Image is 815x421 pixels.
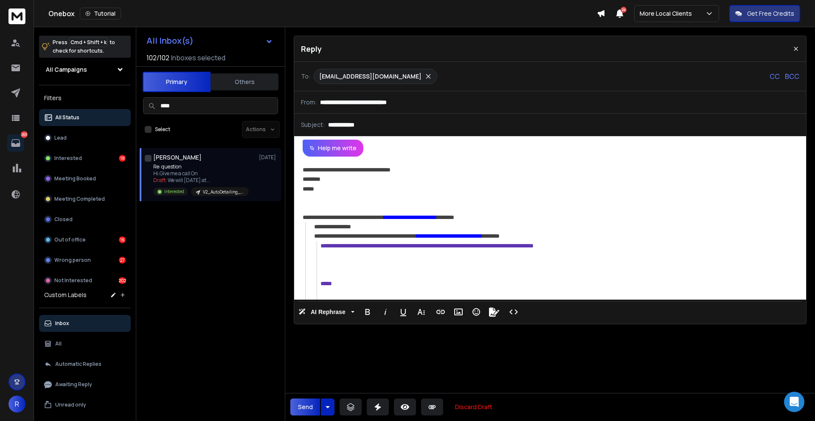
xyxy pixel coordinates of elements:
[39,231,131,248] button: Out of office16
[486,303,502,320] button: Signature
[309,309,347,316] span: AI Rephrase
[39,61,131,78] button: All Campaigns
[153,163,249,170] p: Re: question
[53,38,115,55] p: Press to check for shortcuts.
[39,129,131,146] button: Lead
[301,43,322,55] p: Reply
[164,188,184,195] p: Interested
[39,211,131,228] button: Closed
[211,73,278,91] button: Others
[39,376,131,393] button: Awaiting Reply
[44,291,87,299] h3: Custom Labels
[468,303,484,320] button: Emoticons
[39,92,131,104] h3: Filters
[640,9,695,18] p: More Local Clients
[55,114,79,121] p: All Status
[153,153,202,162] h1: [PERSON_NAME]
[119,277,126,284] div: 202
[54,236,86,243] p: Out of office
[153,170,249,177] p: Hi.Give me a call On
[8,396,25,413] button: R
[54,196,105,202] p: Meeting Completed
[54,257,91,264] p: Wrong person
[54,277,92,284] p: Not Interested
[39,315,131,332] button: Inbox
[140,32,280,49] button: All Inbox(s)
[39,109,131,126] button: All Status
[39,170,131,187] button: Meeting Booked
[7,135,24,152] a: 263
[55,361,101,368] p: Automatic Replies
[39,335,131,352] button: All
[319,72,422,81] p: [EMAIL_ADDRESS][DOMAIN_NAME]
[39,272,131,289] button: Not Interested202
[290,399,320,415] button: Send
[395,303,411,320] button: Underline (⌘U)
[377,303,393,320] button: Italic (⌘I)
[621,7,627,13] span: 24
[360,303,376,320] button: Bold (⌘B)
[119,155,126,162] div: 18
[54,216,73,223] p: Closed
[729,5,800,22] button: Get Free Credits
[55,320,69,327] p: Inbox
[747,9,794,18] p: Get Free Credits
[80,8,121,20] button: Tutorial
[203,189,244,195] p: V2_AutoDetailing_KoldInfo-CLEANED
[143,72,211,92] button: Primary
[39,191,131,208] button: Meeting Completed
[21,131,28,138] p: 263
[69,37,108,47] span: Cmd + Shift + k
[54,175,96,182] p: Meeting Booked
[297,303,356,320] button: AI Rephrase
[770,71,780,81] p: CC
[54,155,82,162] p: Interested
[301,98,317,107] p: From:
[450,303,467,320] button: Insert Image (⌘P)
[146,36,194,45] h1: All Inbox(s)
[146,53,169,63] span: 102 / 102
[48,8,597,20] div: Onebox
[55,340,62,347] p: All
[39,356,131,373] button: Automatic Replies
[55,381,92,388] p: Awaiting Reply
[301,121,325,129] p: Subject:
[433,303,449,320] button: Insert Link (⌘K)
[168,177,210,184] span: We will [DATE] at ...
[54,135,67,141] p: Lead
[171,53,225,63] h3: Inboxes selected
[155,126,170,133] label: Select
[506,303,522,320] button: Code View
[55,401,86,408] p: Unread only
[119,236,126,243] div: 16
[303,140,363,157] button: Help me write
[301,72,310,81] p: To:
[153,177,167,184] span: Draft:
[448,399,499,415] button: Discard Draft
[259,154,278,161] p: [DATE]
[39,396,131,413] button: Unread only
[785,71,799,81] p: BCC
[39,150,131,167] button: Interested18
[413,303,429,320] button: More Text
[784,392,804,412] div: Open Intercom Messenger
[119,257,126,264] div: 27
[46,65,87,74] h1: All Campaigns
[39,252,131,269] button: Wrong person27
